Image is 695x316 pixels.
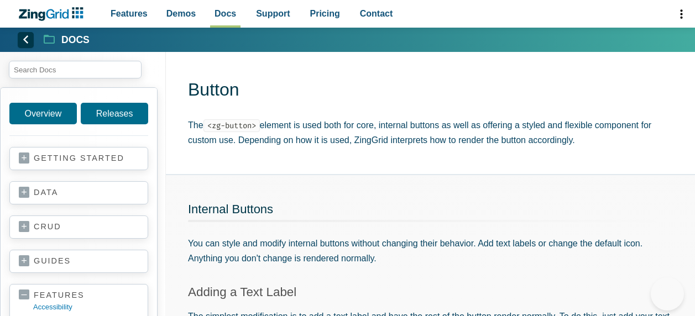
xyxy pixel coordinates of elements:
a: Internal Buttons [188,202,273,216]
a: Overview [9,103,77,124]
a: guides [19,256,139,267]
span: Features [111,6,148,21]
span: Contact [360,6,393,21]
a: data [19,187,139,198]
input: search input [9,61,142,78]
a: ZingChart Logo. Click to return to the homepage [18,7,89,21]
iframe: Toggle Customer Support [651,277,684,310]
a: Adding a Text Label [188,285,296,299]
p: You can style and modify internal buttons without changing their behavior. Add text labels or cha... [188,236,673,266]
strong: Docs [61,35,90,45]
code: <zg-button> [203,119,260,132]
p: The element is used both for core, internal buttons as well as offering a styled and flexible com... [188,118,677,148]
a: Docs [44,33,90,46]
h1: Button [188,78,677,103]
a: Releases [81,103,148,124]
a: crud [19,222,139,233]
span: Support [256,6,290,21]
span: Pricing [310,6,340,21]
a: accessibility [33,301,139,314]
a: getting started [19,153,139,164]
span: Docs [215,6,236,21]
a: features [19,290,139,301]
span: Demos [166,6,196,21]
